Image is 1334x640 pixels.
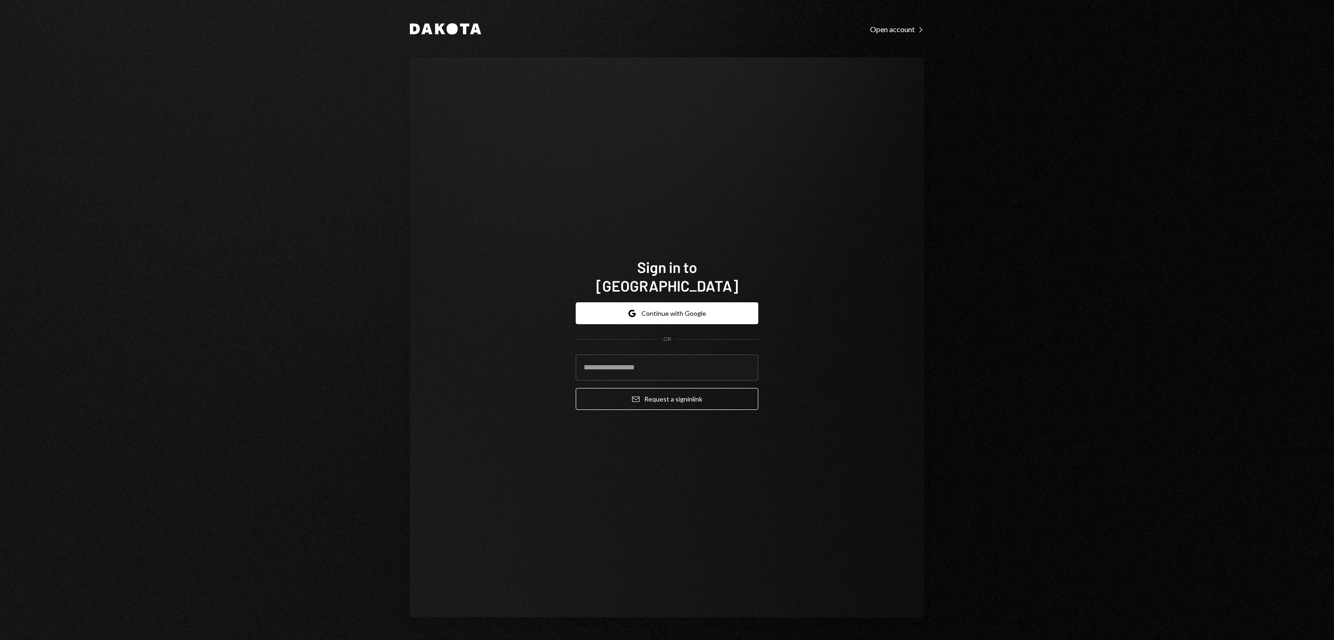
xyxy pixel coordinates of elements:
[576,388,758,410] button: Request a signinlink
[576,258,758,295] h1: Sign in to [GEOGRAPHIC_DATA]
[576,302,758,324] button: Continue with Google
[663,335,671,343] div: OR
[870,24,924,34] a: Open account
[870,25,924,34] div: Open account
